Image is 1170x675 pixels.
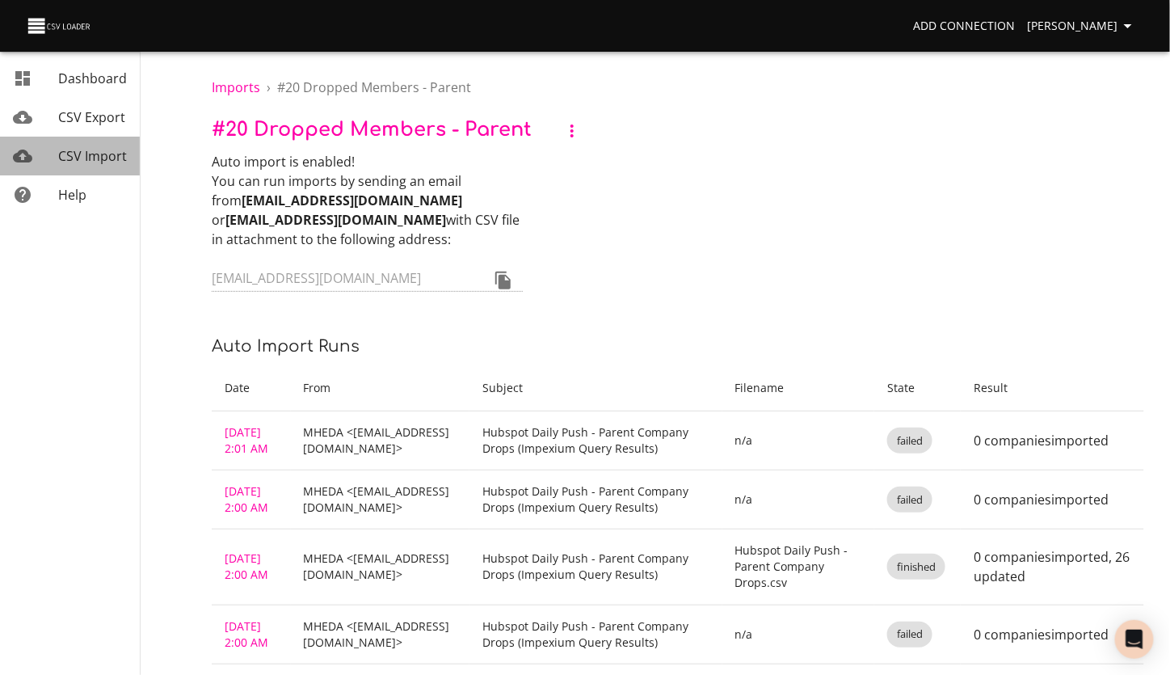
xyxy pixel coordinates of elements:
[58,186,86,204] span: Help
[291,470,470,529] td: MHEDA <[EMAIL_ADDRESS][DOMAIN_NAME]>
[907,11,1021,41] a: Add Connection
[225,424,268,456] a: [DATE] 2:01 AM
[267,78,271,97] li: ›
[469,470,722,529] td: Hubspot Daily Push - Parent Company Drops (Impexium Query Results)
[242,192,462,209] strong: [EMAIL_ADDRESS][DOMAIN_NAME]
[874,365,961,411] th: State
[58,147,127,165] span: CSV Import
[887,492,932,508] span: failed
[212,120,532,141] span: # 20 Dropped Members - Parent
[225,483,268,515] a: [DATE] 2:00 AM
[469,411,722,470] td: Hubspot Daily Push - Parent Company Drops (Impexium Query Results)
[469,529,722,605] td: Hubspot Daily Push - Parent Company Drops (Impexium Query Results)
[58,70,127,87] span: Dashboard
[291,529,470,605] td: MHEDA <[EMAIL_ADDRESS][DOMAIN_NAME]>
[1021,11,1144,41] button: [PERSON_NAME]
[974,490,1131,509] p: 0 companies imported
[58,108,125,126] span: CSV Export
[722,411,875,470] td: n/a
[1115,620,1154,659] div: Open Intercom Messenger
[887,626,932,642] span: failed
[469,605,722,664] td: Hubspot Daily Push - Parent Company Drops (Impexium Query Results)
[212,337,360,356] span: Auto Import Runs
[212,78,260,96] a: Imports
[277,78,471,96] span: # 20 Dropped Members - Parent
[722,365,875,411] th: Filename
[1028,16,1138,36] span: [PERSON_NAME]
[887,559,945,575] span: finished
[291,411,470,470] td: MHEDA <[EMAIL_ADDRESS][DOMAIN_NAME]>
[722,529,875,605] td: Hubspot Daily Push - Parent Company Drops.csv
[961,365,1144,411] th: Result
[469,365,722,411] th: Subject
[291,605,470,664] td: MHEDA <[EMAIL_ADDRESS][DOMAIN_NAME]>
[913,16,1015,36] span: Add Connection
[26,15,94,37] img: CSV Loader
[974,431,1131,450] p: 0 companies imported
[722,470,875,529] td: n/a
[887,433,932,449] span: failed
[974,547,1131,586] p: 0 companies imported , 26 updated
[225,618,268,650] a: [DATE] 2:00 AM
[484,261,523,300] button: Copy to clipboard
[974,625,1131,644] p: 0 companies imported
[291,365,470,411] th: From
[212,152,523,249] p: Auto import is enabled! You can run imports by sending an email from or with CSV file in attachme...
[722,605,875,664] td: n/a
[225,211,446,229] strong: [EMAIL_ADDRESS][DOMAIN_NAME]
[212,365,291,411] th: Date
[225,551,268,582] a: [DATE] 2:00 AM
